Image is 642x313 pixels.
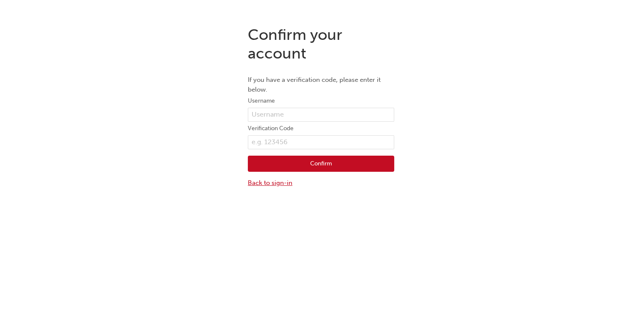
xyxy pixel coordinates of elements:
[248,156,394,172] button: Confirm
[248,123,394,134] label: Verification Code
[248,178,394,188] a: Back to sign-in
[248,96,394,106] label: Username
[248,135,394,150] input: e.g. 123456
[248,75,394,94] p: If you have a verification code, please enter it below.
[248,108,394,122] input: Username
[248,25,394,62] h1: Confirm your account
